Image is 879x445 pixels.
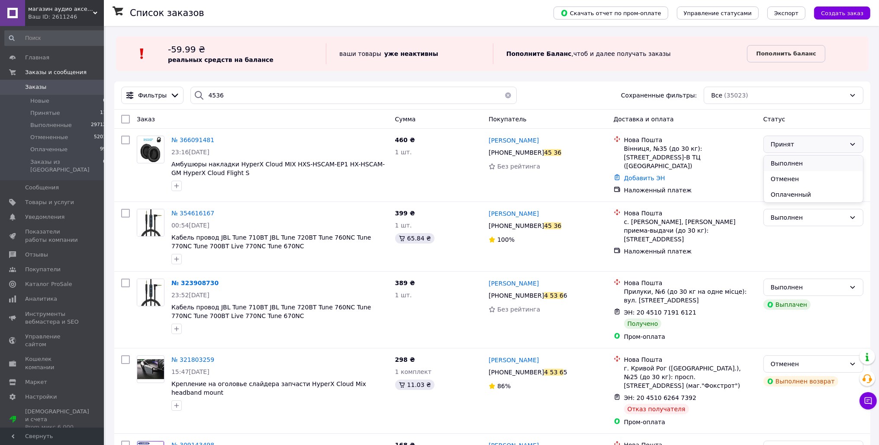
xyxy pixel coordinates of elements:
[28,5,93,13] span: магазин аудио аксессуаров
[168,44,205,55] span: -59.99 ₴
[384,50,438,57] b: уже неактивны
[171,380,366,396] a: Крепление на оголовье слайдера запчасти HyperX Cloud Mix headband mount
[25,423,89,431] div: Prom микс 6 000
[544,369,563,376] div: 4 53 6
[395,233,435,244] div: 65.84 ₴
[544,149,561,156] div: 45 36
[171,222,209,229] span: 00:54[DATE]
[771,140,846,149] div: Принят
[171,356,214,363] a: № 321803259
[25,184,59,192] span: Сообщения
[100,109,106,117] span: 11
[624,186,757,195] div: Наложенный платеж
[25,333,80,348] span: Управление сайтом
[130,8,204,18] h1: Список заказов
[171,304,371,319] span: Кабель провод JBL Tune 710BT JBL Tune 720BT Tune 760NC Tune 770NC Tune 700BT Live 770NC Tune 670NC
[771,283,846,292] div: Выполнен
[30,97,49,105] span: Новые
[25,355,80,371] span: Кошелек компании
[763,299,811,310] div: Выплачен
[395,149,412,156] span: 1 шт.
[138,91,167,100] span: Фильтры
[624,287,757,305] div: Прилуки, №6 (до 30 кг на одне місце): вул. [STREET_ADDRESS]
[624,144,757,170] div: Вінниця, №35 (до 30 кг): [STREET_ADDRESS]-В ТЦ ([GEOGRAPHIC_DATA])
[621,91,697,100] span: Сохраненные фильтры:
[135,47,148,60] img: :exclamation:
[103,97,106,105] span: 0
[711,91,722,100] span: Все
[499,87,517,104] button: Очистить
[764,156,863,171] li: Выполнен
[624,218,757,244] div: с. [PERSON_NAME], [PERSON_NAME] приема-выдачи (до 30 кг): [STREET_ADDRESS]
[624,279,757,287] div: Нова Пошта
[25,378,47,386] span: Маркет
[763,116,786,123] span: Статус
[25,266,61,273] span: Покупатели
[724,92,748,99] span: (35023)
[190,87,516,104] input: Поиск по номеру заказа, ФИО покупателя, номеру телефона, Email, номеру накладной
[137,209,164,236] img: Фото товару
[30,158,103,174] span: Заказы из [GEOGRAPHIC_DATA]
[171,234,371,250] span: Кабель провод JBL Tune 710BT JBL Tune 720BT Tune 760NC Tune 770NC Tune 700BT Live 770NC Tune 670NC
[25,393,57,401] span: Настройки
[137,136,164,163] a: Фото товару
[487,220,563,232] div: [PHONE_NUMBER]
[25,408,89,432] span: [DEMOGRAPHIC_DATA] и счета
[624,355,757,364] div: Нова Пошта
[805,9,870,16] a: Создать заказ
[767,6,805,19] button: Экспорт
[395,356,415,363] span: 298 ₴
[395,222,412,229] span: 1 шт.
[25,213,64,221] span: Уведомления
[137,279,164,306] img: Фото товару
[171,161,385,176] a: Амбушюры накладки HyperX Cloud MIX HXS-HSCAM-EP1 HX-HSCAM-GM HyperX Cloud Flight S
[30,146,68,153] span: Оплаченные
[171,136,214,143] span: № 366091481
[814,6,870,19] button: Создать заказ
[137,279,164,306] a: Фото товару
[493,43,747,64] div: , чтоб и далее получать заказы
[747,45,825,62] a: Пополнить баланс
[489,279,539,288] a: [PERSON_NAME]
[168,56,274,63] b: реальных средств на балансе
[25,198,74,206] span: Товары и услуги
[763,376,838,387] div: Выполнен возврат
[677,6,759,19] button: Управление статусами
[497,236,515,243] span: 100%
[395,292,412,299] span: 1 шт.
[624,309,697,316] span: ЭН: 20 4510 7191 6121
[554,6,668,19] button: Скачать отчет по пром-оплате
[624,418,757,426] div: Пром-оплата
[489,209,539,218] a: [PERSON_NAME]
[489,356,539,364] a: [PERSON_NAME]
[497,383,511,390] span: 86%
[487,289,569,302] div: [PHONE_NUMBER] 6
[137,209,164,237] a: Фото товару
[326,43,493,64] div: ваши товары
[171,279,219,286] a: № 323908730
[860,392,877,409] button: Чат с покупателем
[137,359,164,379] img: Фото товару
[624,136,757,144] div: Нова Пошта
[624,175,665,182] a: Добавить ЭН
[25,295,57,303] span: Аналитика
[487,146,563,159] div: [PHONE_NUMBER]
[25,251,48,259] span: Отзывы
[624,404,689,414] div: Отказ получателя
[171,149,209,156] span: 23:16[DATE]
[764,187,863,202] li: Оплаченный
[91,121,106,129] span: 29712
[137,116,155,123] span: Заказ
[560,9,661,17] span: Скачать отчет по пром-оплате
[774,10,799,16] span: Экспорт
[624,318,662,329] div: Получено
[171,210,214,217] span: № 354616167
[30,133,68,141] span: Отмененные
[25,310,80,326] span: Инструменты вебмастера и SEO
[624,247,757,256] div: Наложенный платеж
[489,136,539,145] a: [PERSON_NAME]
[489,357,539,364] span: [PERSON_NAME]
